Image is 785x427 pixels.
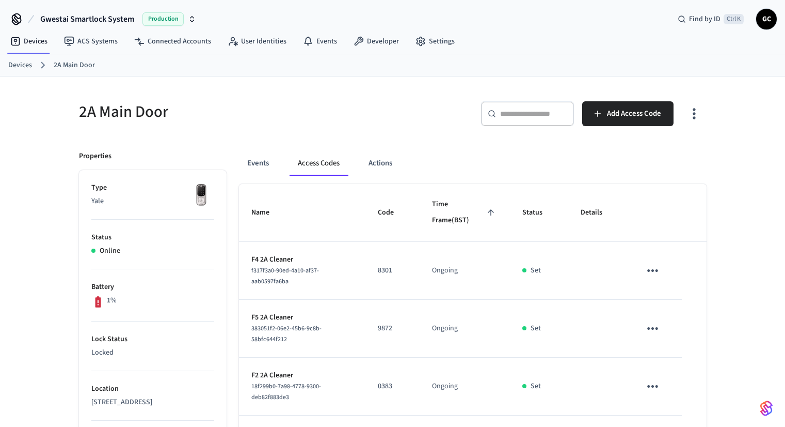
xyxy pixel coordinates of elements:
[40,13,134,25] span: Gwestai Smartlock System
[91,182,214,193] p: Type
[378,265,407,276] p: 8301
[8,60,32,71] a: Devices
[2,32,56,51] a: Devices
[54,60,95,71] a: 2A Main Door
[142,12,184,26] span: Production
[407,32,463,51] a: Settings
[91,232,214,243] p: Status
[345,32,407,51] a: Developer
[100,246,120,256] p: Online
[239,151,707,176] div: ant example
[56,32,126,51] a: ACS Systems
[251,382,321,402] span: 18f299b0-7a98-4778-9300-deb82f883de3
[91,384,214,394] p: Location
[531,323,541,334] p: Set
[757,10,776,28] span: GC
[581,205,616,221] span: Details
[126,32,219,51] a: Connected Accounts
[91,196,214,207] p: Yale
[582,101,674,126] button: Add Access Code
[251,324,322,344] span: 383051f2-06e2-45b6-9c8b-58bfc644f212
[378,381,407,392] p: 0383
[420,242,510,300] td: Ongoing
[607,107,661,120] span: Add Access Code
[760,400,773,417] img: SeamLogoGradient.69752ec5.svg
[531,265,541,276] p: Set
[360,151,400,176] button: Actions
[251,205,283,221] span: Name
[378,323,407,334] p: 9872
[251,266,319,286] span: f317f3a0-90ed-4a10-af37-aab0597fa6ba
[239,151,277,176] button: Events
[420,358,510,416] td: Ongoing
[420,300,510,358] td: Ongoing
[91,347,214,358] p: Locked
[689,14,720,24] span: Find by ID
[79,101,387,123] h5: 2A Main Door
[378,205,407,221] span: Code
[79,151,111,162] p: Properties
[756,9,777,29] button: GC
[188,182,214,208] img: Yale Assure Touchscreen Wifi Smart Lock, Satin Nickel, Front
[251,254,354,265] p: F4 2A Cleaner
[290,151,348,176] button: Access Codes
[251,370,354,381] p: F2 2A Cleaner
[522,205,556,221] span: Status
[91,282,214,293] p: Battery
[107,295,117,306] p: 1%
[432,196,498,229] span: Time Frame(BST)
[295,32,345,51] a: Events
[531,381,541,392] p: Set
[669,10,752,28] div: Find by IDCtrl K
[219,32,295,51] a: User Identities
[251,312,354,323] p: F5 2A Cleaner
[91,397,214,408] p: [STREET_ADDRESS]
[724,14,744,24] span: Ctrl K
[91,334,214,345] p: Lock Status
